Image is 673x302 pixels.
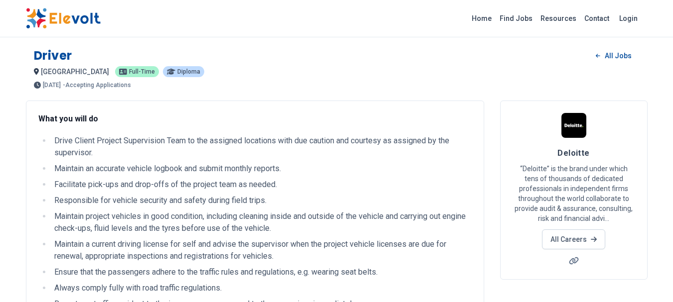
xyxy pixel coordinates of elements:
li: Drive Client Project Supervision Team to the assigned locations with due caution and courtesy as ... [51,135,472,159]
li: Responsible for vehicle security and safety during field trips. [51,195,472,206]
li: Ensure that the passengers adhere to the traffic rules and regulations, e.g. wearing seat belts. [51,266,472,278]
h1: Driver [34,48,73,64]
a: Resources [537,10,580,26]
li: Maintain project vehicles in good condition, including cleaning inside and outside of the vehicle... [51,210,472,234]
span: Deloitte [557,148,590,158]
li: Facilitate pick-ups and drop-offs of the project team as needed. [51,179,472,191]
a: All Jobs [588,48,639,63]
p: - Accepting Applications [63,82,131,88]
img: Deloitte [561,113,586,138]
p: “Deloitte” is the brand under which tens of thousands of dedicated professionals in independent f... [513,164,635,223]
li: Maintain an accurate vehicle logbook and submit monthly reports. [51,163,472,175]
a: Home [468,10,496,26]
span: Diploma [177,69,200,75]
span: Full-time [129,69,155,75]
span: [DATE] [43,82,61,88]
iframe: Chat Widget [623,254,673,302]
a: Find Jobs [496,10,537,26]
li: Maintain a current driving license for self and advise the supervisor when the project vehicle li... [51,238,472,262]
a: Contact [580,10,613,26]
span: [GEOGRAPHIC_DATA] [41,68,109,76]
li: Always comply fully with road traffic regulations. [51,282,472,294]
a: Login [613,8,644,28]
a: All Careers [542,229,605,249]
strong: What you will do [38,114,98,123]
img: Elevolt [26,8,101,29]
